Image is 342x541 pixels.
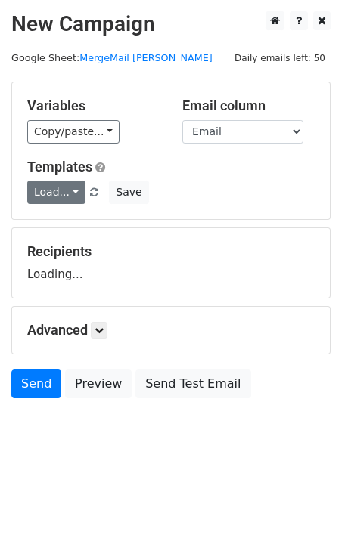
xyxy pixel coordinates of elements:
[135,369,250,398] a: Send Test Email
[27,159,92,175] a: Templates
[182,97,315,114] h5: Email column
[27,120,120,144] a: Copy/paste...
[27,322,315,339] h5: Advanced
[229,52,331,63] a: Daily emails left: 50
[27,243,315,260] h5: Recipients
[229,50,331,66] span: Daily emails left: 50
[27,243,315,283] div: Loading...
[11,11,331,37] h2: New Campaign
[109,181,148,204] button: Save
[65,369,132,398] a: Preview
[79,52,213,63] a: MergeMail [PERSON_NAME]
[11,52,213,63] small: Google Sheet:
[11,369,61,398] a: Send
[27,181,85,204] a: Load...
[27,97,160,114] h5: Variables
